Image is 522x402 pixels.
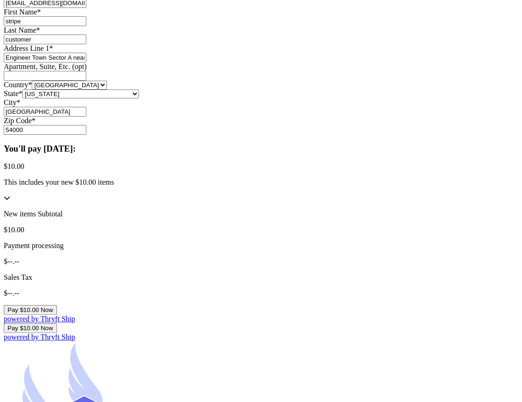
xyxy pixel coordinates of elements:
[4,90,22,97] label: State
[4,162,518,171] p: $ 10.00
[4,44,53,52] label: Address Line 1
[4,305,57,315] button: Pay $10.00 Now
[4,333,75,341] a: powered by Thryft Ship
[4,62,87,70] label: Apartment, Suite, Etc. (opt)
[4,117,35,125] label: Zip Code
[4,8,41,16] label: First Name
[4,210,518,218] p: New items Subtotal
[4,273,518,282] p: Sales Tax
[4,26,40,34] label: Last Name
[4,16,86,26] input: First Name
[4,289,518,298] p: $ --.--
[4,98,21,106] label: City
[4,226,518,234] p: $ 10.00
[4,81,32,89] label: Country
[4,125,86,135] input: 12345
[4,144,518,154] h3: You'll pay [DATE]:
[4,315,75,323] a: powered by Thryft Ship
[4,323,57,333] button: Pay $10.00 Now
[4,178,518,187] p: This includes your new $10.00 items
[4,257,518,266] p: $ --.--
[4,35,86,44] input: Last Name
[4,242,518,250] p: Payment processing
